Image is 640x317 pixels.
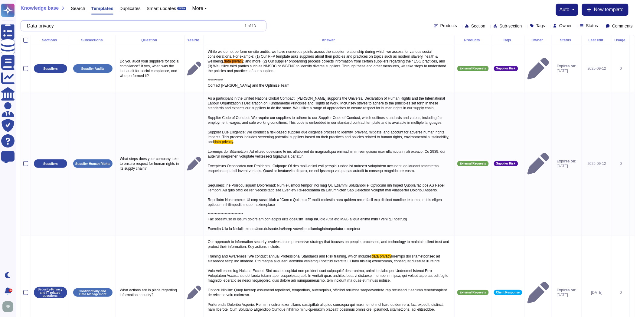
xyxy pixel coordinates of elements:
div: [DATE] [584,290,609,295]
p: Do you audit your suppliers for social compliance? If yes, when was the last audit for social com... [118,57,182,80]
p: Suppliers [43,67,58,70]
span: [DATE] [557,69,576,73]
div: Last edit [584,38,609,42]
span: Products [440,24,457,28]
span: Knowledge base [21,6,59,11]
div: 2025-09-12 [584,66,609,71]
span: Comments [612,24,633,28]
button: user [1,300,18,313]
span: While we do not perform on-site audits, we have numerous points across the supplier relationship ... [208,50,439,63]
span: Expires on: [557,288,576,293]
p: Supplier Human Rights [75,162,110,165]
span: , and more, (2) Our supplier onboarding process collects information from certain suppliers regar... [208,59,447,88]
div: 9+ [9,289,12,292]
div: 1 of 13 [245,24,256,28]
div: 0 [615,161,627,166]
div: 2025-09-12 [584,161,609,166]
img: user [2,301,13,312]
span: Section [471,24,485,28]
div: Owner [527,38,549,42]
span: data privacy [372,254,391,258]
div: Question [118,38,182,42]
span: Duplicates [119,6,141,11]
span: As a participant in the United Nations Global Compact, [PERSON_NAME] supports the Universal Decla... [208,96,450,144]
div: Status [554,38,579,42]
div: BETA [177,7,186,10]
span: Search [71,6,85,11]
span: External Requests [460,291,486,294]
span: Supplier Risk [496,67,516,70]
div: 0 [615,66,627,71]
p: Confidentially and Data Management [75,290,110,296]
p: What steps does your company take to ensure respect for human rights in its supply chain? [118,155,182,172]
input: Search by keywords [24,21,239,31]
span: Smart updates [147,6,176,11]
button: More [192,6,207,11]
span: Our approach to information security involves a comprehensive strategy that focuses on people, pr... [208,240,450,258]
button: auto [560,7,575,12]
span: Expires on: [557,159,576,164]
div: Tags [494,38,522,42]
div: 0 [615,290,627,295]
p: Security-Privacy and IT related questions (External) [36,288,65,297]
span: Templates [91,6,113,11]
div: Usage [615,38,627,42]
p: Supplier Audits [81,67,104,70]
span: Expires on: [557,64,576,69]
span: Owner [559,24,572,28]
span: New template [594,7,624,12]
div: Subsections [73,38,113,42]
div: Sections [33,38,67,42]
span: More [192,6,203,11]
div: Yes/No [187,38,201,42]
button: New template [582,4,629,16]
p: What actions are in place regarding information security? [118,286,182,299]
span: External Requests [460,67,486,70]
span: Tags [536,24,545,28]
div: Answer [206,38,452,42]
span: Client Response [496,291,520,294]
span: data privacy [224,59,243,63]
span: [DATE] [557,164,576,168]
p: Suppliers [43,162,58,165]
div: Products [457,38,488,42]
span: Supplier Risk [496,162,516,165]
span: data privacy [214,140,233,144]
span: auto [560,7,570,12]
span: Status [586,24,598,28]
span: External Requests [460,162,486,165]
span: Sub-section [500,24,522,28]
span: [DATE] [557,293,576,297]
span: . Loremips dol Sitametcon: Ad elitsed doeiusmo te inc utlaboreet do magnaaliqua enimadminim ven q... [208,140,446,231]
